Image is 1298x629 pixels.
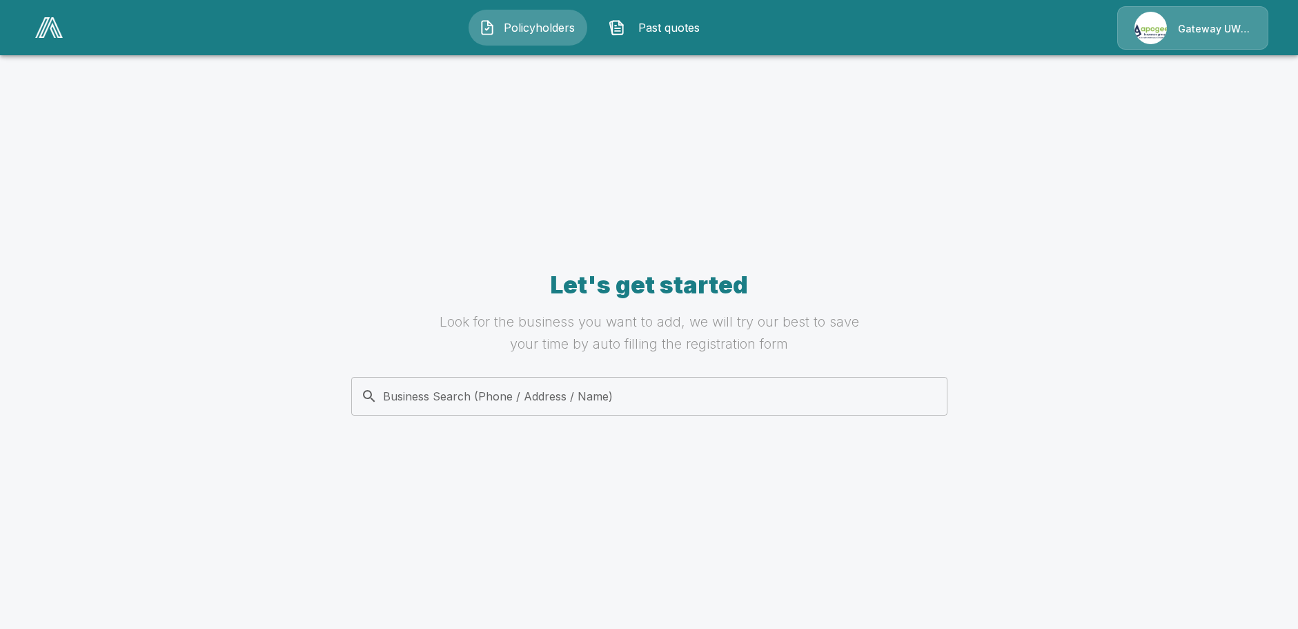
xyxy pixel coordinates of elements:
button: Past quotes IconPast quotes [598,10,717,46]
button: Policyholders IconPolicyholders [469,10,587,46]
span: Policyholders [501,19,577,36]
img: Policyholders Icon [479,19,495,36]
h6: Look for the business you want to add, we will try our best to save your time by auto filling the... [431,311,868,355]
span: Past quotes [631,19,707,36]
img: Past quotes Icon [609,19,625,36]
img: AA Logo [35,17,63,38]
h4: Let's get started [431,271,868,300]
